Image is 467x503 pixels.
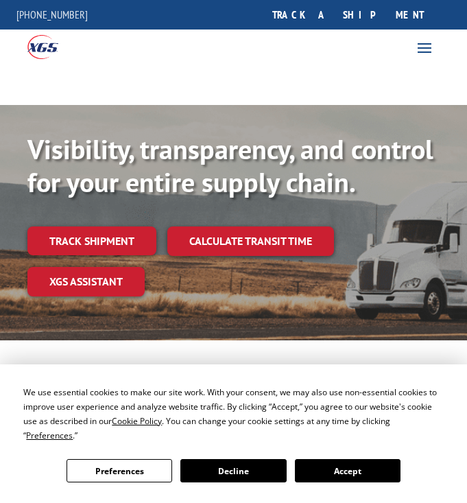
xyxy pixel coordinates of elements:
a: [PHONE_NUMBER] [16,8,88,21]
span: Preferences [26,430,73,441]
a: Track shipment [27,226,156,255]
button: Preferences [67,459,172,482]
button: Decline [180,459,286,482]
a: Calculate transit time [167,226,334,256]
div: We use essential cookies to make our site work. With your consent, we may also use non-essential ... [23,385,443,443]
button: Accept [295,459,400,482]
b: Visibility, transparency, and control for your entire supply chain. [27,131,433,200]
a: XGS ASSISTANT [27,267,145,296]
span: Cookie Policy [112,415,162,427]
